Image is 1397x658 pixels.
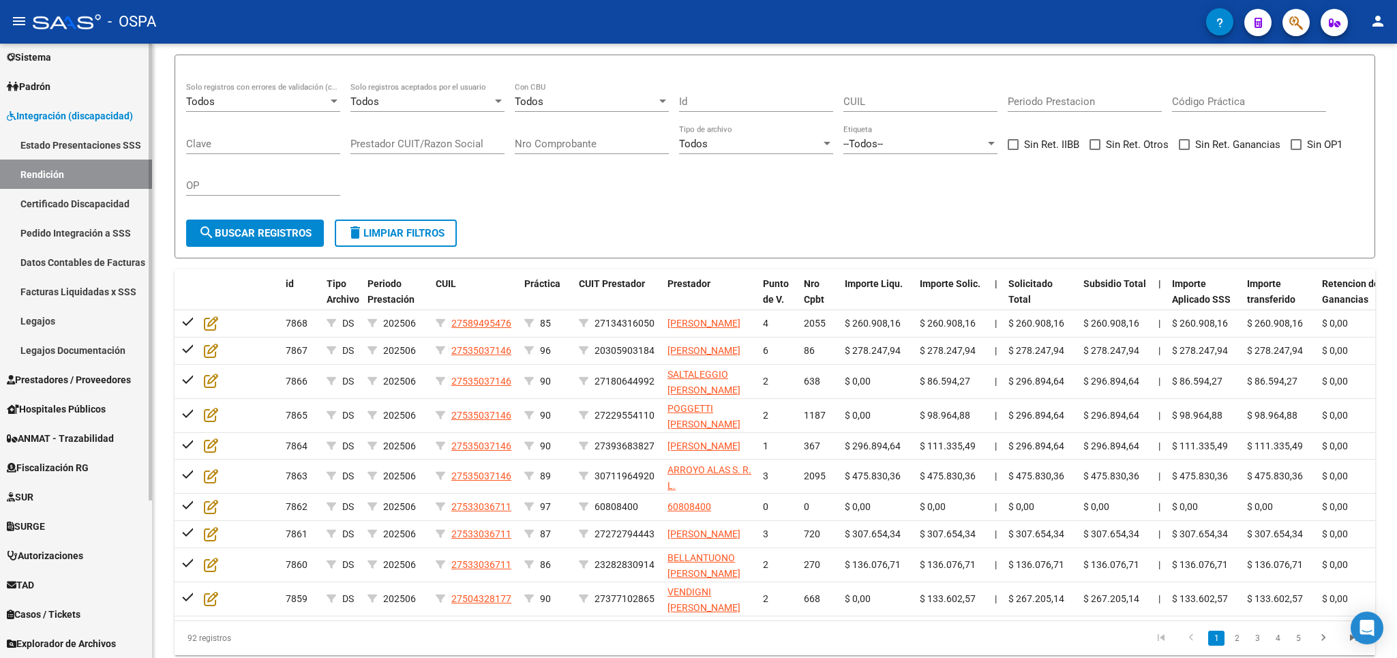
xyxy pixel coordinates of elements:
[1158,501,1160,512] span: |
[595,440,655,451] span: 27393683827
[286,557,316,573] div: 7860
[180,313,196,329] mat-icon: check
[1083,345,1139,356] span: $ 278.247,94
[843,138,883,150] span: --Todos--
[595,345,655,356] span: 20305903184
[1008,376,1064,387] span: $ 296.894,64
[1351,612,1383,644] div: Open Intercom Messenger
[524,278,560,289] span: Práctica
[180,588,196,605] mat-icon: check
[1083,410,1139,421] span: $ 296.894,64
[1172,278,1231,305] span: Importe Aplicado SSS
[1270,631,1286,646] a: 4
[667,552,740,579] span: BELLANTUONO [PERSON_NAME]
[7,108,133,123] span: Integración (discapacidad)
[845,278,903,289] span: Importe Liqu.
[7,372,131,387] span: Prestadores / Proveedores
[430,269,519,329] datatable-header-cell: CUIL
[995,559,997,570] span: |
[995,501,997,512] span: |
[1178,631,1204,646] a: go to previous page
[7,636,116,651] span: Explorador de Archivos
[1172,470,1228,481] span: $ 475.830,36
[1322,559,1348,570] span: $ 0,00
[342,345,354,356] span: DS
[540,410,551,421] span: 90
[7,578,34,593] span: TAD
[383,501,416,512] span: 202506
[1322,593,1348,604] span: $ 0,00
[451,345,511,356] span: 27535037146
[540,593,551,604] span: 90
[1340,631,1366,646] a: go to last page
[1267,627,1288,650] li: page 4
[798,269,839,329] datatable-header-cell: Nro Cpbt
[804,410,826,421] span: 1187
[1158,593,1160,604] span: |
[1317,269,1392,329] datatable-header-cell: Retencion de Ganancias
[7,50,51,65] span: Sistema
[7,460,89,475] span: Fiscalización RG
[1247,528,1303,539] span: $ 307.654,34
[540,440,551,451] span: 90
[595,593,655,604] span: 27377102865
[335,220,457,247] button: Limpiar filtros
[804,593,820,604] span: 668
[995,376,997,387] span: |
[920,501,946,512] span: $ 0,00
[1172,410,1222,421] span: $ 98.964,88
[436,278,456,289] span: CUIL
[1083,376,1139,387] span: $ 296.894,64
[1322,278,1379,305] span: Retencion de Ganancias
[763,278,789,305] span: Punto de V.
[1307,136,1342,153] span: Sin OP1
[1158,318,1160,329] span: |
[1158,440,1160,451] span: |
[1083,278,1146,289] span: Subsidio Total
[667,440,740,451] span: [PERSON_NAME]
[1247,559,1303,570] span: $ 136.076,71
[595,470,655,481] span: 30711964920
[342,528,354,539] span: DS
[350,95,379,108] span: Todos
[1158,559,1160,570] span: |
[1153,269,1167,329] datatable-header-cell: |
[1247,593,1303,604] span: $ 133.602,57
[186,95,215,108] span: Todos
[920,593,976,604] span: $ 133.602,57
[540,470,551,481] span: 89
[451,410,511,421] span: 27535037146
[763,410,768,421] span: 2
[342,501,354,512] span: DS
[804,345,815,356] span: 86
[1078,269,1153,329] datatable-header-cell: Subsidio Total
[286,374,316,389] div: 7866
[804,501,809,512] span: 0
[1083,470,1139,481] span: $ 475.830,36
[1158,376,1160,387] span: |
[342,470,354,481] span: DS
[920,440,976,451] span: $ 111.335,49
[1083,318,1139,329] span: $ 260.908,16
[920,318,976,329] span: $ 260.908,16
[595,528,655,539] span: 27272794443
[845,470,901,481] span: $ 475.830,36
[995,278,997,289] span: |
[186,220,324,247] button: Buscar registros
[1247,501,1273,512] span: $ 0,00
[286,278,294,289] span: id
[839,269,914,329] datatable-header-cell: Importe Liqu.
[667,278,710,289] span: Prestador
[1083,593,1139,604] span: $ 267.205,14
[595,559,655,570] span: 23282830914
[321,269,362,329] datatable-header-cell: Tipo Archivo
[1247,345,1303,356] span: $ 278.247,94
[198,227,312,239] span: Buscar registros
[667,318,740,329] span: [PERSON_NAME]
[342,440,354,451] span: DS
[342,593,354,604] span: DS
[7,402,106,417] span: Hospitales Públicos
[763,376,768,387] span: 2
[763,470,768,481] span: 3
[519,269,573,329] datatable-header-cell: Práctica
